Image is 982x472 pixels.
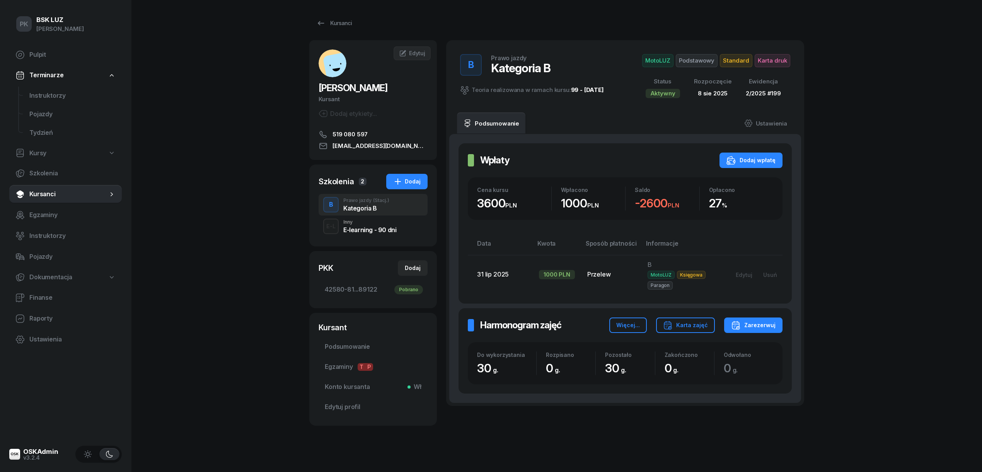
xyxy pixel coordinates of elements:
[319,338,428,356] a: Podsumowanie
[29,334,116,345] span: Ustawienia
[730,268,758,281] button: Edytuj
[733,366,738,374] small: g.
[319,322,428,333] div: Kursant
[533,238,581,255] th: Kwota
[29,189,108,199] span: Kursanci
[656,317,715,333] button: Karta zajęć
[642,54,790,67] button: MotoLUZPodstawowyStandardKarta druk
[325,382,421,392] span: Konto kursanta
[719,153,783,168] button: Dodaj wpłatę
[477,361,502,375] span: 30
[581,238,641,255] th: Sposób płatności
[677,271,706,279] span: Księgowa
[746,76,781,87] div: Ewidencja
[319,141,428,151] a: [EMAIL_ADDRESS][DOMAIN_NAME]
[394,285,423,294] div: Pobrano
[491,55,527,61] div: Prawo jazdy
[9,330,122,349] a: Ustawienia
[9,227,122,245] a: Instruktorzy
[755,54,790,67] span: Karta druk
[393,177,421,186] div: Dodaj
[29,314,116,324] span: Raporty
[9,289,122,307] a: Finanse
[343,220,396,224] div: Inny
[325,362,421,372] span: Egzaminy
[709,196,774,211] div: 27
[609,317,647,333] button: Więcej...
[405,263,421,273] div: Dodaj
[605,361,630,375] span: 30
[9,309,122,328] a: Raporty
[325,402,421,412] span: Edytuj profil
[587,202,599,209] small: PLN
[319,216,428,237] button: E-LInnyE-learning - 90 dni
[9,268,122,286] a: Dokumentacja
[319,109,377,118] div: Dodaj etykiety...
[758,268,783,281] button: Usuń
[731,321,776,330] div: Zarezerwuj
[411,382,421,392] span: Wł
[763,272,777,278] div: Usuń
[480,154,510,166] h2: Wpłaty
[587,270,635,280] div: Przelew
[398,260,428,276] button: Dodaj
[546,351,595,358] div: Rozpisano
[23,124,122,142] a: Tydzień
[646,76,680,87] div: Status
[616,321,640,330] div: Więcej...
[319,378,428,396] a: Konto kursantaWł
[642,54,673,67] span: MotoLUZ
[319,194,428,216] button: BPrawo jazdy(Stacj.)Kategoria B
[561,196,626,211] div: 1000
[480,319,561,331] h2: Harmonogram zajęć
[23,455,58,460] div: v3.2.4
[468,238,533,255] th: Data
[605,351,655,358] div: Pozostało
[319,176,354,187] div: Szkolenia
[571,86,604,93] a: 99 - [DATE]
[465,57,477,73] div: B
[319,263,333,273] div: PKK
[29,109,116,119] span: Pojazdy
[29,70,63,80] span: Terminarze
[9,185,122,204] a: Kursanci
[665,351,714,358] div: Zakończono
[9,206,122,224] a: Egzaminy
[323,221,339,231] div: E-L
[29,50,116,60] span: Pulpit
[663,321,708,330] div: Karta zajęć
[9,248,122,266] a: Pojazdy
[323,219,339,234] button: E-L
[323,197,339,212] button: B
[373,198,389,203] span: (Stacj.)
[555,366,560,374] small: g.
[325,342,421,352] span: Podsumowanie
[29,272,72,282] span: Dokumentacja
[9,164,122,183] a: Szkolenia
[676,54,718,67] span: Podstawowy
[646,89,680,98] div: Aktywny
[668,202,679,209] small: PLN
[365,363,373,371] span: P
[23,87,122,105] a: Instruktorzy
[29,252,116,262] span: Pojazdy
[319,82,387,93] span: [PERSON_NAME]
[36,17,84,23] div: BSK LUZ
[29,168,116,178] span: Szkolenia
[343,198,389,203] div: Prawo jazdy
[316,19,352,28] div: Kursanci
[648,271,675,279] span: MotoLUZ
[621,366,626,374] small: g.
[561,187,626,193] div: Wpłacono
[457,112,525,134] a: Podsumowanie
[493,366,498,374] small: g.
[9,46,122,64] a: Pulpit
[319,398,428,416] a: Edytuj profil
[539,270,575,279] div: 1000 PLN
[724,351,773,358] div: Odwołano
[641,238,724,255] th: Informacje
[665,361,683,375] span: 0
[673,366,679,374] small: g.
[720,54,752,67] span: Standard
[505,202,517,209] small: PLN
